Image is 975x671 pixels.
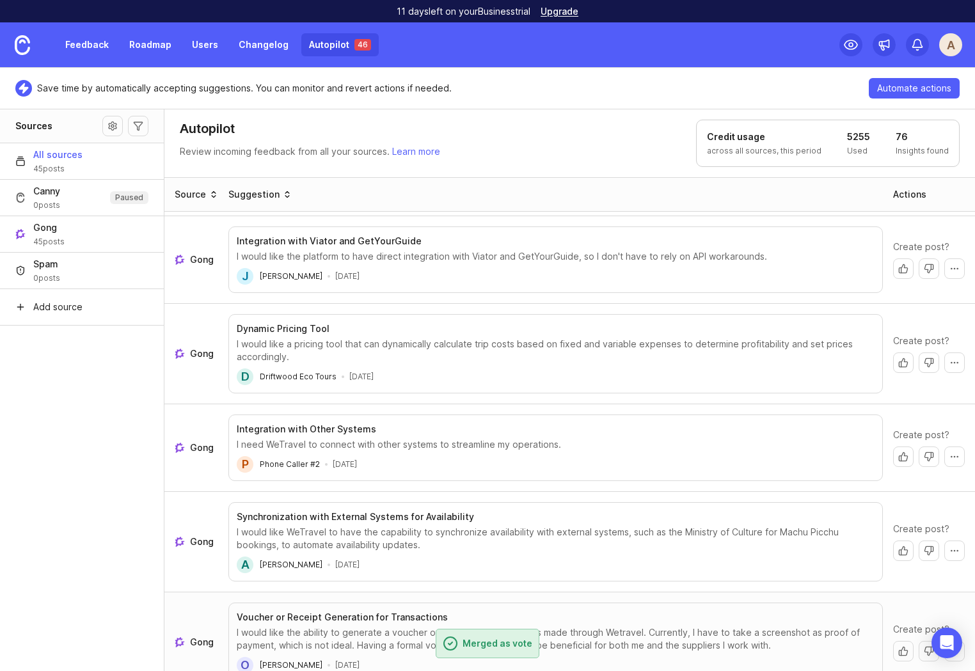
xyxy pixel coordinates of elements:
p: Save time by automatically accepting suggestions. You can monitor and revert actions if needed. [37,82,452,95]
span: [PERSON_NAME] [260,271,322,281]
h3: Integration with Viator and GetYourGuide [237,235,422,248]
button: Create post [893,641,914,661]
h1: 76 [896,130,949,143]
button: Dismiss with no action [919,258,939,279]
span: Create post? [893,523,949,535]
p: 11 days left on your Business trial [397,5,530,18]
span: Create post? [893,429,949,441]
button: Create post [893,352,914,373]
button: Create post [893,541,914,561]
a: Users [184,33,226,56]
p: Insights found [896,146,949,156]
a: See more about where this Gong post draft came from [175,253,218,266]
img: Gong [15,229,26,239]
h3: Voucher or Receipt Generation for Transactions [237,611,448,624]
h1: Sources [15,120,52,132]
a: Changelog [231,33,296,56]
span: Create post? [893,623,949,636]
h3: Integration with Other Systems [237,423,376,436]
div: P [237,456,253,473]
p: Used [847,146,870,156]
span: Gong [190,347,214,360]
button: More actions [944,352,965,373]
span: Create post? [893,335,949,347]
div: Source [175,188,206,201]
button: Dismiss with no action [919,641,939,661]
a: Learn more [392,146,440,157]
button: Dismiss with no action [919,541,939,561]
button: Source settings [102,116,123,136]
button: Autopilot filters [128,116,148,136]
span: Driftwood Eco Tours [260,372,337,381]
button: More actions [944,258,965,279]
a: Autopilot 46 [301,33,379,56]
span: 45 posts [33,237,65,247]
h1: Credit usage [707,130,821,143]
a: See more about where this Gong post draft came from [175,347,218,360]
a: Feedback [58,33,116,56]
span: Gong [190,441,214,454]
p: Review incoming feedback from all your sources. [180,145,440,158]
span: Canny [33,185,60,198]
span: Gong [190,636,214,649]
button: Dynamic Pricing ToolI would like a pricing tool that can dynamically calculate trip costs based o... [228,314,883,393]
h3: Synchronization with External Systems for Availability [237,510,474,523]
span: Gong [190,535,214,548]
span: Spam [33,258,60,271]
img: gong [175,637,185,647]
div: D [237,368,253,385]
span: [PERSON_NAME] [260,660,322,670]
button: Create post [893,446,914,467]
div: Actions [893,188,926,201]
img: Canny Home [15,35,30,55]
button: Dismiss with no action [919,446,939,467]
span: Phone Caller #2 [260,459,320,469]
a: See more about where this Gong post draft came from [175,636,218,649]
h1: Autopilot [180,120,235,138]
a: Roadmap [122,33,179,56]
a: J[PERSON_NAME] [237,268,322,285]
div: Open Intercom Messenger [931,628,962,658]
img: Canny [15,193,26,203]
a: See more about where this Gong post draft came from [175,535,218,548]
button: More actions [944,446,965,467]
div: I would like WeTravel to have the capability to synchronize availability with external systems, s... [237,526,875,551]
a: DDriftwood Eco Tours [237,368,337,385]
h1: 5255 [847,130,870,143]
span: Gong [190,253,214,266]
button: Create post [893,258,914,279]
button: Integration with Viator and GetYourGuideI would like the platform to have direct integration with... [228,226,883,293]
img: gong [175,349,185,359]
p: across all sources, this period [707,146,821,156]
span: Create post? [893,241,949,253]
a: A[PERSON_NAME] [237,557,322,573]
span: 0 posts [33,273,60,283]
span: Gong [33,221,65,234]
span: Add source [33,301,83,313]
div: J [237,268,253,285]
div: I would like the platform to have direct integration with Viator and GetYourGuide, so I don't hav... [237,250,875,263]
span: 45 posts [33,164,83,174]
h3: Dynamic Pricing Tool [237,322,329,335]
a: See more about where this Gong post draft came from [175,441,218,454]
a: Upgrade [541,7,578,16]
div: I would like a pricing tool that can dynamically calculate trip costs based on fixed and variable... [237,338,875,363]
button: Automate actions [869,78,960,99]
p: Paused [115,193,143,203]
button: Synchronization with External Systems for AvailabilityI would like WeTravel to have the capabilit... [228,502,883,581]
div: I need WeTravel to connect with other systems to streamline my operations. [237,438,875,451]
img: gong [175,255,185,265]
p: 46 [358,40,368,50]
div: Suggestion [228,188,280,201]
img: gong [175,443,185,453]
button: More actions [944,541,965,561]
span: 0 posts [33,200,60,210]
span: [PERSON_NAME] [260,560,322,569]
div: I would like the ability to generate a voucher or receipt for transactions made through Wetravel.... [237,626,875,652]
button: A [939,33,962,56]
a: PPhone Caller #2 [237,456,320,473]
span: Automate actions [877,82,951,95]
span: All sources [33,148,83,161]
button: Dismiss with no action [919,352,939,373]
